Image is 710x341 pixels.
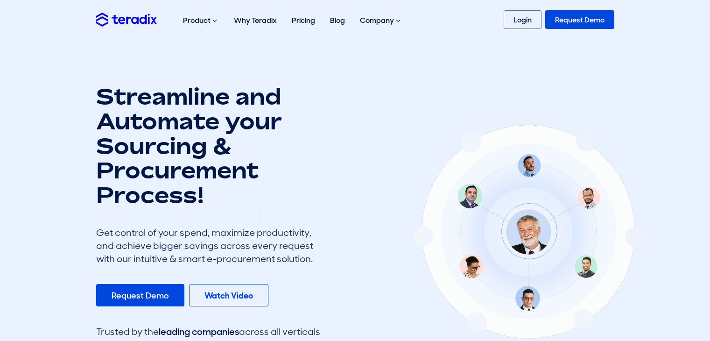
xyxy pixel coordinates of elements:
[96,325,320,338] div: Trusted by the across all verticals
[96,13,157,26] img: Teradix logo
[96,226,320,265] div: Get control of your spend, maximize productivity, and achieve bigger savings across every request...
[284,6,323,35] a: Pricing
[159,326,239,338] span: leading companies
[189,284,268,306] a: Watch Video
[352,6,410,36] div: Company
[545,10,614,29] a: Request Demo
[96,284,184,306] a: Request Demo
[96,84,320,207] h1: Streamline and Automate your Sourcing & Procurement Process!
[204,290,253,301] b: Watch Video
[323,6,352,35] a: Blog
[504,10,541,29] a: Login
[176,6,226,36] div: Product
[226,6,284,35] a: Why Teradix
